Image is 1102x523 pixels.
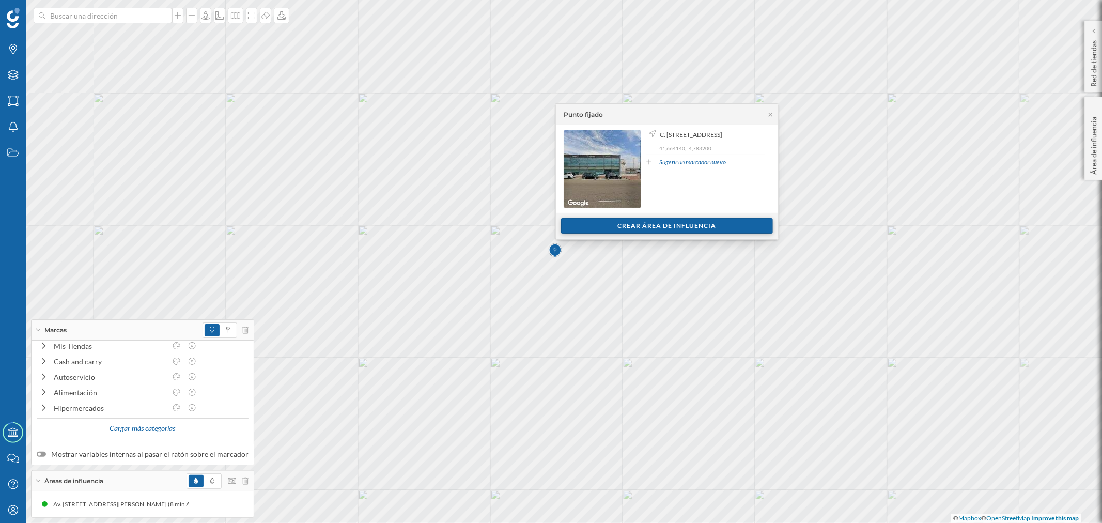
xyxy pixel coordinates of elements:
[1089,113,1099,175] p: Área de influencia
[986,514,1030,522] a: OpenStreetMap
[54,356,166,367] div: Cash and carry
[44,476,103,486] span: Áreas de influencia
[958,514,981,522] a: Mapbox
[54,387,166,398] div: Alimentación
[21,7,57,17] span: Soporte
[1089,36,1099,87] p: Red de tiendas
[54,403,166,413] div: Hipermercados
[44,326,67,335] span: Marcas
[1031,514,1079,522] a: Improve this map
[104,420,181,438] div: Cargar más categorías
[37,449,249,459] label: Mostrar variables internas al pasar el ratón sobre el marcador
[660,130,722,140] span: C. [STREET_ADDRESS]
[564,110,603,119] div: Punto fijado
[549,241,562,261] img: Marker
[54,372,166,382] div: Autoservicio
[564,130,641,208] img: streetview
[951,514,1081,523] div: © ©
[54,341,166,351] div: Mis Tiendas
[660,158,726,167] a: Sugerir un marcador nuevo
[659,145,765,152] p: 41,664140, -4,783200
[7,8,20,28] img: Geoblink Logo
[51,499,216,510] div: Av. [STREET_ADDRESS][PERSON_NAME] (8 min Andando)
